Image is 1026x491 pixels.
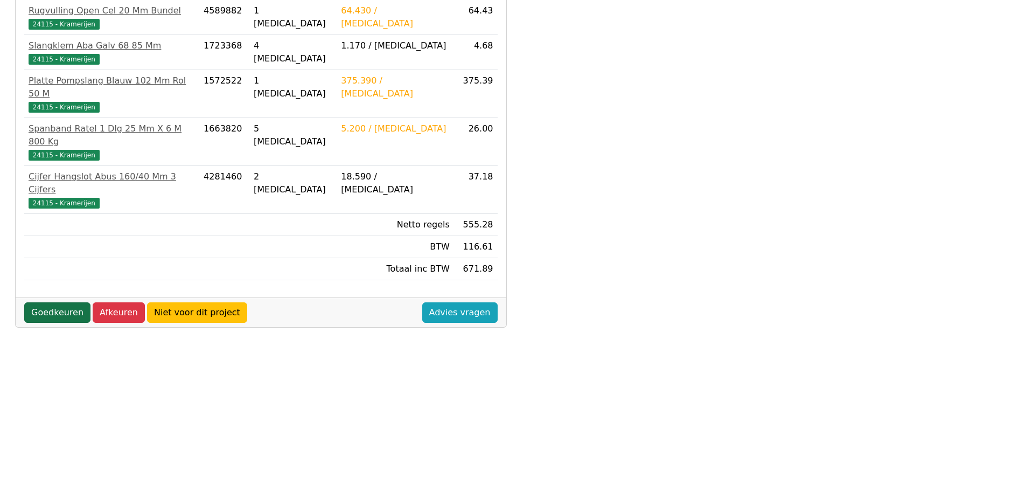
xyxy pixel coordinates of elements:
[341,170,450,196] div: 18.590 / [MEDICAL_DATA]
[254,4,332,30] div: 1 [MEDICAL_DATA]
[454,166,498,214] td: 37.18
[29,19,100,30] span: 24115 - Kramerijen
[337,236,454,258] td: BTW
[29,198,100,209] span: 24115 - Kramerijen
[341,4,450,30] div: 64.430 / [MEDICAL_DATA]
[199,70,249,118] td: 1572522
[454,214,498,236] td: 555.28
[337,258,454,280] td: Totaal inc BTW
[254,39,332,65] div: 4 [MEDICAL_DATA]
[29,4,195,17] div: Rugvulling Open Cel 20 Mm Bundel
[454,258,498,280] td: 671.89
[24,302,90,323] a: Goedkeuren
[29,74,195,100] div: Platte Pompslang Blauw 102 Mm Rol 50 M
[454,236,498,258] td: 116.61
[422,302,498,323] a: Advies vragen
[29,54,100,65] span: 24115 - Kramerijen
[341,122,450,135] div: 5.200 / [MEDICAL_DATA]
[147,302,247,323] a: Niet voor dit project
[337,214,454,236] td: Netto regels
[29,150,100,161] span: 24115 - Kramerijen
[29,39,195,52] div: Slangklem Aba Galv 68 85 Mm
[341,39,450,52] div: 1.170 / [MEDICAL_DATA]
[29,102,100,113] span: 24115 - Kramerijen
[29,122,195,161] a: Spanband Ratel 1 Dlg 25 Mm X 6 M 800 Kg24115 - Kramerijen
[254,170,332,196] div: 2 [MEDICAL_DATA]
[341,74,450,100] div: 375.390 / [MEDICAL_DATA]
[29,74,195,113] a: Platte Pompslang Blauw 102 Mm Rol 50 M24115 - Kramerijen
[454,118,498,166] td: 26.00
[199,118,249,166] td: 1663820
[29,39,195,65] a: Slangklem Aba Galv 68 85 Mm24115 - Kramerijen
[29,170,195,209] a: Cijfer Hangslot Abus 160/40 Mm 3 Cijfers24115 - Kramerijen
[199,166,249,214] td: 4281460
[93,302,145,323] a: Afkeuren
[254,122,332,148] div: 5 [MEDICAL_DATA]
[454,35,498,70] td: 4.68
[29,170,195,196] div: Cijfer Hangslot Abus 160/40 Mm 3 Cijfers
[29,4,195,30] a: Rugvulling Open Cel 20 Mm Bundel24115 - Kramerijen
[454,70,498,118] td: 375.39
[199,35,249,70] td: 1723368
[254,74,332,100] div: 1 [MEDICAL_DATA]
[29,122,195,148] div: Spanband Ratel 1 Dlg 25 Mm X 6 M 800 Kg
